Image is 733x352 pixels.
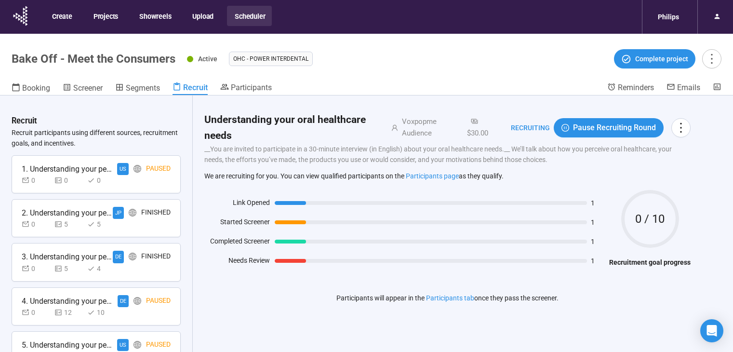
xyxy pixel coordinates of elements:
div: JP [113,207,124,219]
div: Philips [652,8,685,26]
span: more [705,52,718,65]
a: Participants page [406,172,459,180]
div: Completed Screener [204,236,270,250]
span: Emails [677,83,700,92]
span: user [380,124,398,131]
span: 0 / 10 [621,213,679,225]
span: 1 [591,257,604,264]
div: 0 [22,175,51,186]
div: Paused [146,339,171,351]
span: pause-circle [561,124,569,132]
div: Finished [141,207,171,219]
div: 1. Understanding your personal care needs [22,163,113,175]
div: 0 [54,175,83,186]
div: 5 [87,219,116,230]
h4: Recruitment goal progress [609,257,691,268]
div: 0 [22,307,51,318]
div: 2. Understanding your personal care needs [22,207,113,219]
h3: Recruit [12,115,37,127]
span: Participants [231,83,272,92]
button: Scheduler [227,6,272,26]
h1: Bake Off - Meet the Consumers [12,52,175,66]
div: 4 [87,263,116,274]
span: global [133,165,141,173]
button: Upload [185,6,220,26]
a: Reminders [607,82,654,94]
div: Needs Review [204,255,270,270]
div: 0 [22,263,51,274]
div: 4. Understanding your personal care needs [22,295,113,307]
a: Emails [666,82,700,94]
button: Complete project [614,49,695,68]
div: Open Intercom Messenger [700,319,723,342]
span: global [129,209,136,217]
div: Recruiting [499,122,550,133]
div: 5 [54,263,83,274]
div: DE [113,251,124,263]
button: Projects [86,6,125,26]
button: pause-circlePause Recruiting Round [554,118,664,137]
div: 3. Understanding your personal care needs [22,251,113,263]
span: global [129,253,136,260]
div: Voxpopme Audience [398,116,463,139]
div: $30.00 [463,116,499,139]
div: Paused [146,163,171,175]
a: Participants tab [426,294,474,302]
span: Recruit [183,83,208,92]
span: Reminders [618,83,654,92]
span: 1 [591,219,604,226]
a: Segments [115,82,160,95]
div: US [117,339,129,351]
p: __You are invited to participate in a 30-minute interview (in English) about your oral healthcare... [204,144,691,165]
span: Pause Recruiting Round [573,122,656,134]
h2: Understanding your oral healthcare needs [204,112,380,144]
div: DE [118,295,129,307]
button: more [702,49,721,68]
div: 12 [54,307,83,318]
span: 1 [591,200,604,206]
span: more [674,121,687,134]
div: 0 [87,175,116,186]
a: Participants [220,82,272,94]
p: Participants will appear in the once they pass the screener. [336,293,559,303]
span: 1 [591,238,604,245]
a: Recruit [173,82,208,95]
span: Complete project [635,54,688,64]
span: Active [198,55,217,63]
p: We are recruiting for you. You can view qualified participants on the as they qualify. [204,172,691,180]
div: 5 [54,219,83,230]
div: Paused [146,295,171,307]
a: Screener [63,82,103,95]
div: Finished [141,251,171,263]
button: more [671,118,691,137]
p: Recruit participants using different sources, recruitment goals, and incentives. [12,127,181,149]
button: Showreels [132,6,178,26]
span: Screener [73,83,103,93]
span: Segments [126,83,160,93]
div: 5. Understanding your personal care needs [22,339,113,351]
div: US [117,163,129,175]
a: Booking [12,82,50,95]
div: Started Screener [204,217,270,231]
button: Create [44,6,79,26]
span: OHC - Power Interdental [233,54,308,64]
span: global [133,297,141,305]
div: 0 [22,219,51,230]
span: Booking [22,83,50,93]
span: global [133,341,141,349]
div: Link Opened [204,197,270,212]
div: 10 [87,307,116,318]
